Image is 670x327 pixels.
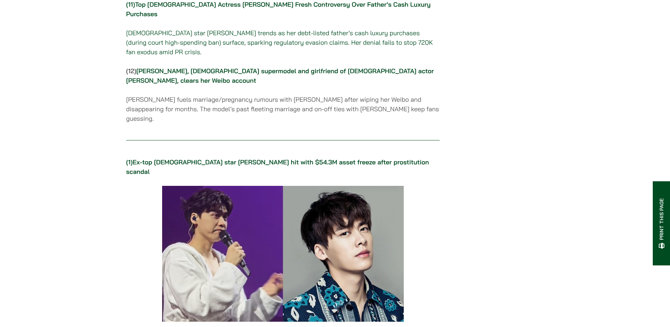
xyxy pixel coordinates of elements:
a: Top [DEMOGRAPHIC_DATA] Actress [PERSON_NAME] Fresh Controversy Over Father’s Cash Luxury Purchases [126,0,431,18]
b: (12) [126,67,136,75]
a: [PERSON_NAME], [DEMOGRAPHIC_DATA] supermodel and girlfriend of [DEMOGRAPHIC_DATA] actor [PERSON_N... [126,67,434,84]
p: [PERSON_NAME] fuels marriage/pregnancy rumours with [PERSON_NAME] after wiping her Weibo and disa... [126,66,440,123]
strong: (1) [126,158,429,176]
b: (11) [126,0,135,8]
a: Ex-top [DEMOGRAPHIC_DATA] star [PERSON_NAME] hit with $54.3M asset freeze after prostitution scandal [126,158,429,176]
